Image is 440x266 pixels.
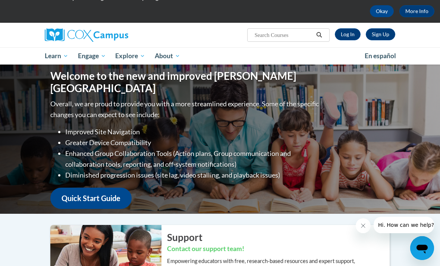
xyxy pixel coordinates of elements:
a: Quick Start Guide [50,188,132,209]
iframe: Close message [356,218,371,233]
a: Learn [40,47,73,65]
li: Greater Device Compatibility [65,137,321,148]
a: About [150,47,185,65]
span: Engage [78,51,106,60]
a: Register [366,28,395,40]
input: Search Courses [254,31,314,40]
span: Learn [45,51,68,60]
p: Overall, we are proud to provide you with a more streamlined experience. Some of the specific cha... [50,98,321,120]
a: En español [360,48,401,64]
div: Main menu [39,47,401,65]
a: More Info [399,5,434,17]
iframe: Button to launch messaging window [410,236,434,260]
a: Log In [335,28,361,40]
iframe: Message from company [374,217,434,233]
a: Engage [73,47,111,65]
span: En español [365,52,396,60]
h1: Welcome to the new and improved [PERSON_NAME][GEOGRAPHIC_DATA] [50,70,321,95]
a: Explore [110,47,150,65]
li: Enhanced Group Collaboration Tools (Action plans, Group communication and collaboration tools, re... [65,148,321,170]
button: Search [314,31,325,40]
img: Cox Campus [45,28,128,42]
button: Okay [370,5,394,17]
span: About [155,51,180,60]
span: Explore [115,51,145,60]
li: Diminished progression issues (site lag, video stalling, and playback issues) [65,170,321,181]
h3: Contact our support team! [167,244,390,254]
a: Cox Campus [45,28,154,42]
h2: Support [167,231,390,244]
li: Improved Site Navigation [65,126,321,137]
